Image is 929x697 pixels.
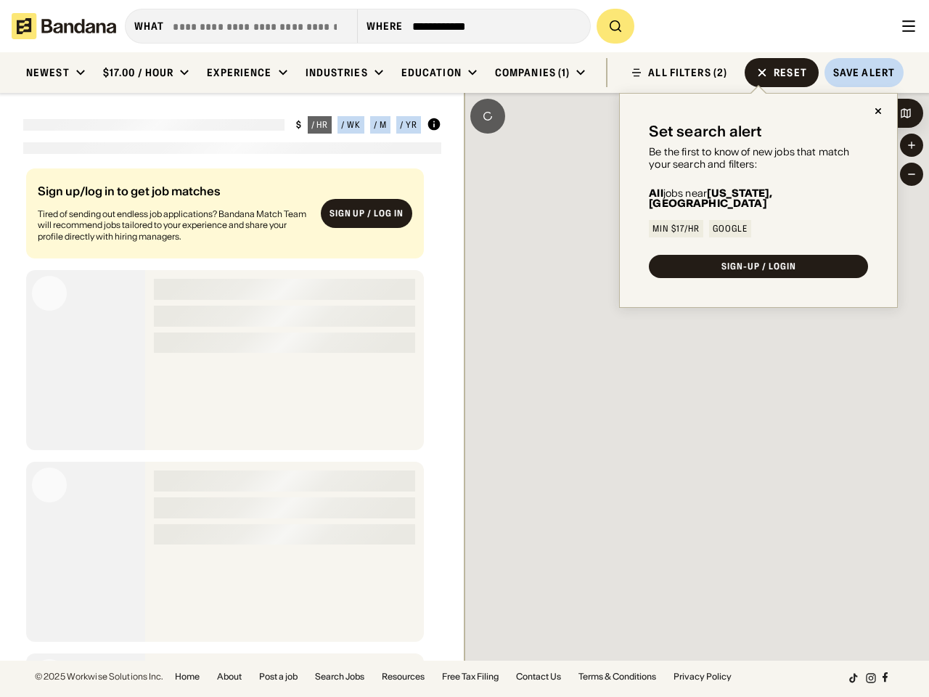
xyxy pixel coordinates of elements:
[674,672,732,681] a: Privacy Policy
[38,185,309,208] div: Sign up/log in to get job matches
[495,66,570,79] div: Companies (1)
[652,224,700,233] div: Min $17/hr
[217,672,242,681] a: About
[382,672,425,681] a: Resources
[12,13,116,39] img: Bandana logotype
[713,224,748,233] div: Google
[648,68,727,78] div: ALL FILTERS (2)
[38,208,309,242] div: Tired of sending out endless job applications? Bandana Match Team will recommend jobs tailored to...
[649,123,762,140] div: Set search alert
[367,20,404,33] div: Where
[649,188,868,208] div: jobs near
[330,208,404,219] div: Sign up / Log in
[315,672,364,681] a: Search Jobs
[442,672,499,681] a: Free Tax Filing
[374,121,387,129] div: / m
[311,121,329,129] div: / hr
[649,187,663,200] b: All
[134,20,164,33] div: what
[259,672,298,681] a: Post a job
[26,66,70,79] div: Newest
[649,187,772,210] b: [US_STATE], [GEOGRAPHIC_DATA]
[207,66,271,79] div: Experience
[400,121,417,129] div: / yr
[516,672,561,681] a: Contact Us
[578,672,656,681] a: Terms & Conditions
[296,119,302,131] div: $
[175,672,200,681] a: Home
[103,66,174,79] div: $17.00 / hour
[306,66,368,79] div: Industries
[649,146,868,171] div: Be the first to know of new jobs that match your search and filters:
[23,163,441,661] div: grid
[721,262,795,271] div: SIGN-UP / LOGIN
[401,66,462,79] div: Education
[833,66,895,79] div: Save Alert
[35,672,163,681] div: © 2025 Workwise Solutions Inc.
[774,68,807,78] div: Reset
[341,121,361,129] div: / wk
